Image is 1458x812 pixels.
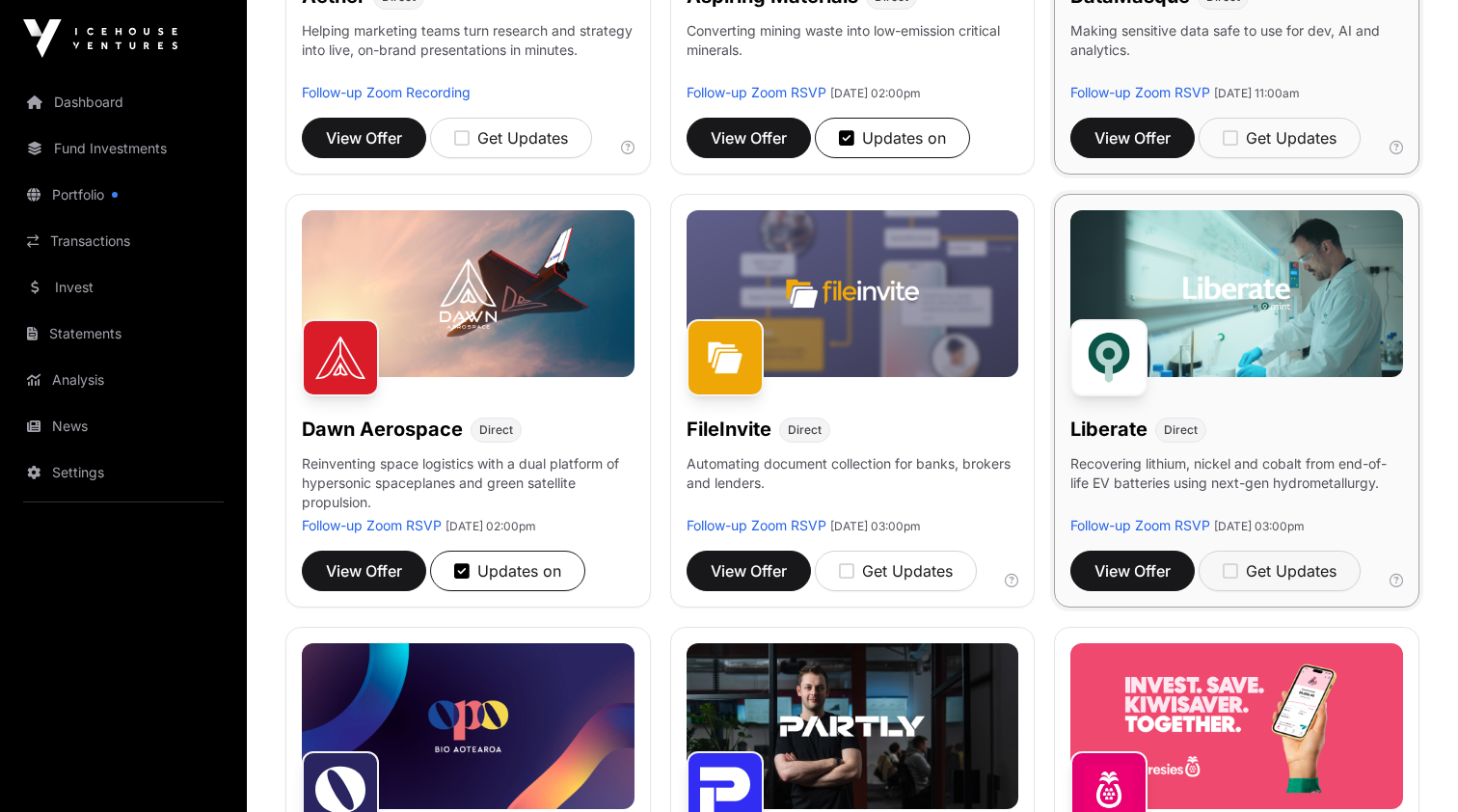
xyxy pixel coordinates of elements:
div: Updates on [839,126,946,149]
img: Liberate-Banner.jpg [1070,210,1403,376]
a: Follow-up Zoom RSVP [302,517,442,533]
a: Statements [15,312,231,355]
button: View Offer [687,118,811,158]
span: Direct [1164,422,1198,438]
button: View Offer [1070,118,1195,158]
img: Dawn Aerospace [302,319,379,396]
p: Reinventing space logistics with a dual platform of hypersonic spaceplanes and green satellite pr... [302,454,634,516]
a: Follow-up Zoom RSVP [687,517,826,533]
img: Opo-Bio-Banner.jpg [302,643,634,809]
a: Settings [15,451,231,494]
a: Fund Investments [15,127,231,170]
img: Icehouse Ventures Logo [23,19,177,58]
span: [DATE] 03:00pm [1214,519,1305,533]
div: Get Updates [839,559,953,582]
a: Invest [15,266,231,309]
span: View Offer [326,559,402,582]
iframe: Chat Widget [1362,719,1458,812]
div: Updates on [454,559,561,582]
span: [DATE] 02:00pm [445,519,536,533]
a: Analysis [15,359,231,401]
h1: FileInvite [687,416,771,443]
p: Helping marketing teams turn research and strategy into live, on-brand presentations in minutes. [302,21,634,83]
a: Portfolio [15,174,231,216]
a: Dashboard [15,81,231,123]
a: News [15,405,231,447]
span: View Offer [1094,559,1171,582]
img: Partly-Banner.jpg [687,643,1019,809]
button: View Offer [1070,551,1195,591]
span: View Offer [711,126,787,149]
div: Get Updates [454,126,568,149]
button: View Offer [687,551,811,591]
div: Get Updates [1223,126,1336,149]
button: Updates on [430,551,585,591]
span: Direct [788,422,822,438]
img: File-Invite-Banner.jpg [687,210,1019,376]
p: Making sensitive data safe to use for dev, AI and analytics. [1070,21,1403,83]
button: Updates on [815,118,970,158]
span: View Offer [1094,126,1171,149]
img: FileInvite [687,319,764,396]
span: [DATE] 03:00pm [830,519,921,533]
img: Dawn-Banner.jpg [302,210,634,376]
span: View Offer [326,126,402,149]
p: Recovering lithium, nickel and cobalt from end-of-life EV batteries using next-gen hydrometallurgy. [1070,454,1403,516]
button: Get Updates [1199,118,1361,158]
p: Converting mining waste into low-emission critical minerals. [687,21,1019,83]
button: View Offer [302,551,426,591]
a: Follow-up Zoom RSVP [1070,84,1210,100]
span: [DATE] 11:00am [1214,86,1300,100]
span: Direct [479,422,513,438]
span: [DATE] 02:00pm [830,86,921,100]
a: Follow-up Zoom RSVP [687,84,826,100]
img: Liberate [1070,319,1147,396]
span: View Offer [711,559,787,582]
img: Sharesies-Banner.jpg [1070,643,1403,809]
a: Follow-up Zoom Recording [302,84,471,100]
button: View Offer [302,118,426,158]
h1: Liberate [1070,416,1147,443]
div: Get Updates [1223,559,1336,582]
button: Get Updates [430,118,592,158]
a: Follow-up Zoom RSVP [1070,517,1210,533]
h1: Dawn Aerospace [302,416,463,443]
p: Automating document collection for banks, brokers and lenders. [687,454,1019,516]
button: Get Updates [1199,551,1361,591]
button: Get Updates [815,551,977,591]
a: Transactions [15,220,231,262]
